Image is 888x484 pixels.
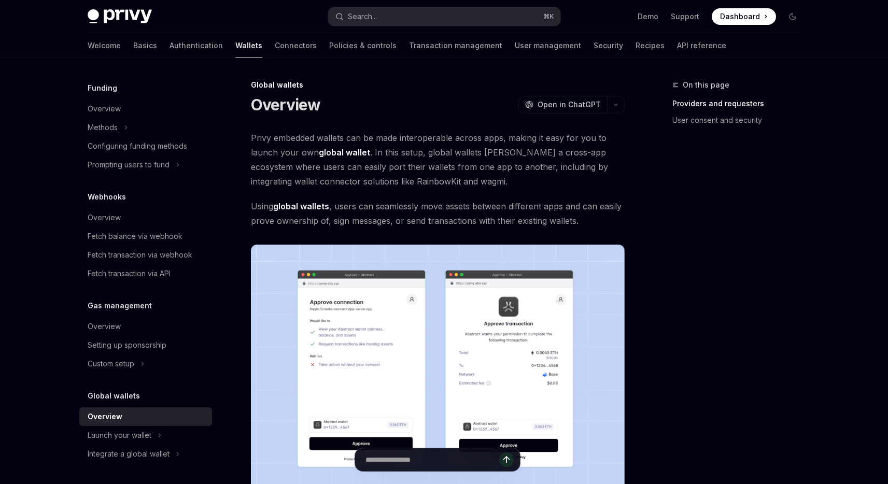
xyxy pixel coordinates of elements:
[88,390,140,402] h5: Global wallets
[79,99,212,118] a: Overview
[251,131,625,189] span: Privy embedded wallets can be made interoperable across apps, making it easy for you to launch yo...
[365,448,499,471] input: Ask a question...
[329,33,397,58] a: Policies & controls
[594,33,623,58] a: Security
[88,320,121,333] div: Overview
[79,137,212,155] a: Configuring funding methods
[79,246,212,264] a: Fetch transaction via webhook
[88,140,187,152] div: Configuring funding methods
[88,211,121,224] div: Overview
[88,410,122,423] div: Overview
[79,208,212,227] a: Overview
[720,11,760,22] span: Dashboard
[518,96,607,113] button: Open in ChatGPT
[79,336,212,354] a: Setting up sponsorship
[538,99,601,110] span: Open in ChatGPT
[79,264,212,283] a: Fetch transaction via API
[409,33,502,58] a: Transaction management
[543,12,554,21] span: ⌘ K
[515,33,581,58] a: User management
[638,11,658,22] a: Demo
[348,10,377,23] div: Search...
[251,80,625,90] div: Global wallets
[683,79,729,91] span: On this page
[88,82,117,94] h5: Funding
[79,118,212,137] button: Toggle Methods section
[677,33,726,58] a: API reference
[170,33,223,58] a: Authentication
[636,33,665,58] a: Recipes
[88,429,151,442] div: Launch your wallet
[133,33,157,58] a: Basics
[88,339,166,351] div: Setting up sponsorship
[79,155,212,174] button: Toggle Prompting users to fund section
[784,8,801,25] button: Toggle dark mode
[88,267,171,280] div: Fetch transaction via API
[251,199,625,228] span: Using , users can seamlessly move assets between different apps and can easily prove ownership of...
[88,249,192,261] div: Fetch transaction via webhook
[712,8,776,25] a: Dashboard
[79,354,212,373] button: Toggle Custom setup section
[79,227,212,246] a: Fetch balance via webhook
[88,103,121,115] div: Overview
[319,147,370,158] strong: global wallet
[79,317,212,336] a: Overview
[235,33,262,58] a: Wallets
[79,407,212,426] a: Overview
[273,201,329,211] strong: global wallets
[88,300,152,312] h5: Gas management
[88,33,121,58] a: Welcome
[88,358,134,370] div: Custom setup
[88,191,126,203] h5: Webhooks
[88,159,170,171] div: Prompting users to fund
[88,448,170,460] div: Integrate a global wallet
[671,11,699,22] a: Support
[499,452,514,467] button: Send message
[275,33,317,58] a: Connectors
[79,426,212,445] button: Toggle Launch your wallet section
[328,7,560,26] button: Open search
[88,230,182,243] div: Fetch balance via webhook
[672,112,809,129] a: User consent and security
[251,95,321,114] h1: Overview
[672,95,809,112] a: Providers and requesters
[88,9,152,24] img: dark logo
[88,121,118,134] div: Methods
[79,445,212,463] button: Toggle Integrate a global wallet section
